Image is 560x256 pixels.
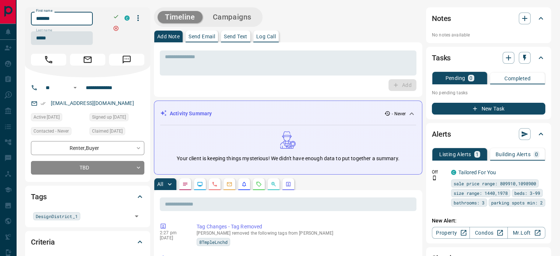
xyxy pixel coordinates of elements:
[458,169,496,175] a: Tailored For You
[432,49,545,67] div: Tasks
[432,169,447,175] p: Off
[182,181,188,187] svg: Notes
[432,32,545,38] p: No notes available
[514,189,540,197] span: beds: 3-99
[432,227,470,239] a: Property
[31,54,66,66] span: Call
[34,127,69,135] span: Contacted - Never
[432,13,451,24] h2: Notes
[34,113,60,121] span: Active [DATE]
[432,217,545,225] p: New Alert:
[432,128,451,140] h2: Alerts
[124,15,130,21] div: condos.ca
[109,54,144,66] span: Message
[197,223,413,231] p: Tag Changes - Tag Removed
[197,181,203,187] svg: Lead Browsing Activity
[241,181,247,187] svg: Listing Alerts
[476,152,479,157] p: 1
[89,127,144,137] div: Wed Jun 17 2020
[454,199,485,206] span: bathrooms: 3
[170,110,212,118] p: Activity Summary
[160,230,186,235] p: 2:27 pm
[131,211,142,221] button: Open
[51,100,134,106] a: [EMAIL_ADDRESS][DOMAIN_NAME]
[31,233,144,251] div: Criteria
[271,181,277,187] svg: Opportunities
[36,28,52,33] label: Last name
[36,213,78,220] span: DesignDistrict_1
[226,181,232,187] svg: Emails
[432,175,437,180] svg: Push Notification Only
[451,170,456,175] div: condos.ca
[31,191,46,203] h2: Tags
[256,34,276,39] p: Log Call
[469,76,472,81] p: 0
[89,113,144,123] div: Tue Jun 16 2020
[92,113,126,121] span: Signed up [DATE]
[70,54,105,66] span: Email
[212,181,218,187] svg: Calls
[432,10,545,27] div: Notes
[432,87,545,98] p: No pending tasks
[205,11,259,23] button: Campaigns
[432,125,545,143] div: Alerts
[445,76,465,81] p: Pending
[177,155,399,162] p: Your client is keeping things mysterious! We didn't have enough data to put together a summary.
[31,236,55,248] h2: Criteria
[199,238,228,246] span: 8TmpleLnchd
[92,127,123,135] span: Claimed [DATE]
[496,152,531,157] p: Building Alerts
[454,189,508,197] span: size range: 1440,1978
[157,34,180,39] p: Add Note
[439,152,471,157] p: Listing Alerts
[160,107,416,120] div: Activity Summary- Never
[392,111,406,117] p: - Never
[31,141,144,155] div: Renter , Buyer
[491,199,543,206] span: parking spots min: 2
[535,152,538,157] p: 0
[454,180,536,187] span: sale price range: 809910,1098900
[504,76,531,81] p: Completed
[189,34,215,39] p: Send Email
[197,231,413,236] p: [PERSON_NAME] removed the following tags from [PERSON_NAME]
[256,181,262,187] svg: Requests
[469,227,507,239] a: Condos
[31,161,144,175] div: TBD
[31,188,144,206] div: Tags
[40,101,46,106] svg: Email Verified
[432,52,451,64] h2: Tasks
[157,182,163,187] p: All
[224,34,247,39] p: Send Text
[158,11,202,23] button: Timeline
[507,227,545,239] a: Mr.Loft
[36,8,52,13] label: First name
[160,235,186,241] p: [DATE]
[31,113,86,123] div: Wed Apr 27 2022
[432,103,545,115] button: New Task
[285,181,291,187] svg: Agent Actions
[71,83,80,92] button: Open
